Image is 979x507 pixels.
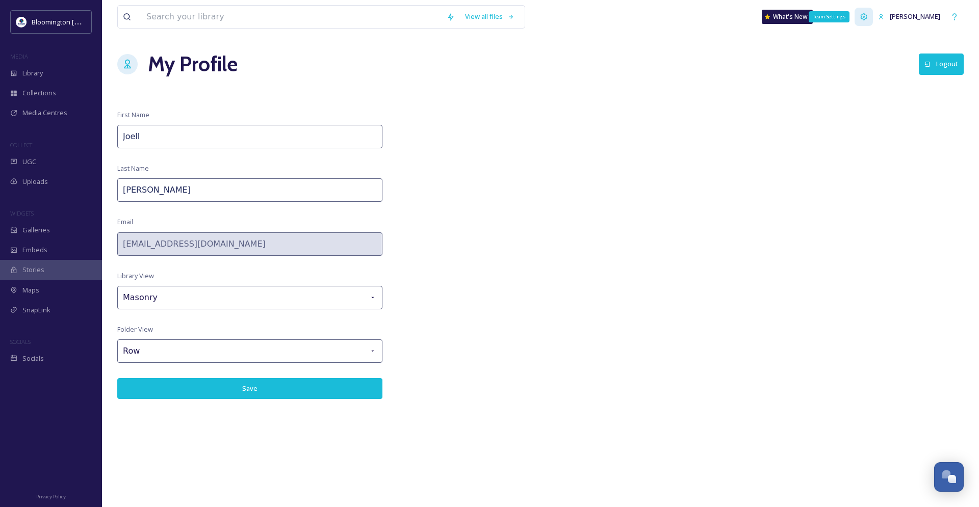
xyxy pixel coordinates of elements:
img: 429649847_804695101686009_1723528578384153789_n.jpg [16,17,27,27]
span: Email [117,217,133,227]
span: Galleries [22,225,50,235]
button: Logout [919,54,964,74]
button: Save [117,378,382,399]
span: Embeds [22,245,47,255]
div: Team Settings [809,11,849,22]
button: Open Chat [934,462,964,492]
span: Collections [22,88,56,98]
span: Media Centres [22,108,67,118]
span: Folder View [117,325,153,334]
span: COLLECT [10,141,32,149]
span: Bloomington [US_STATE] Travel & Tourism [32,17,159,26]
span: Stories [22,265,44,275]
span: Maps [22,285,39,295]
a: View all files [460,7,520,26]
span: Last Name [117,164,149,173]
span: [PERSON_NAME] [890,12,940,21]
span: Library View [117,271,154,281]
span: Socials [22,354,44,363]
input: Search your library [141,6,442,28]
span: UGC [22,157,36,167]
a: What's New [762,10,813,24]
a: [PERSON_NAME] [873,7,945,26]
a: Privacy Policy [36,490,66,502]
span: Library [22,68,43,78]
span: Uploads [22,177,48,186]
span: WIDGETS [10,209,34,217]
input: Last [117,178,382,202]
span: First Name [117,110,149,120]
a: Team Settings [855,8,873,26]
input: First [117,125,382,148]
div: Masonry [117,286,382,309]
div: Row [117,339,382,363]
span: SOCIALS [10,338,31,345]
span: MEDIA [10,52,28,60]
h1: My Profile [148,49,238,79]
span: Privacy Policy [36,493,66,500]
span: SnapLink [22,305,50,315]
